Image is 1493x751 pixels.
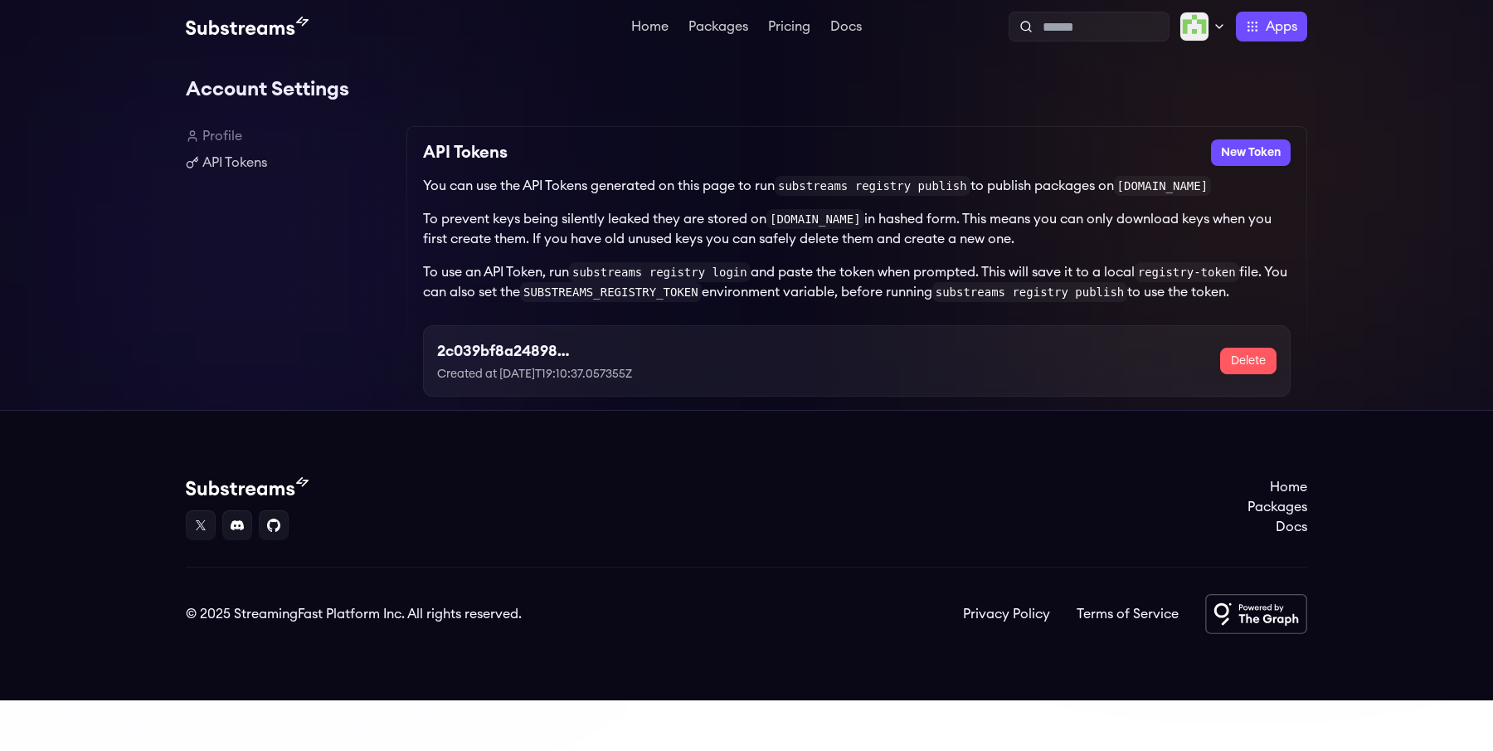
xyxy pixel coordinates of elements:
[186,153,393,173] a: API Tokens
[963,604,1050,624] a: Privacy Policy
[1114,176,1212,196] code: [DOMAIN_NAME]
[628,20,672,37] a: Home
[186,477,309,497] img: Substream's logo
[932,282,1128,302] code: substreams registry publish
[1247,477,1307,497] a: Home
[766,209,864,229] code: [DOMAIN_NAME]
[520,282,702,302] code: SUBSTREAMS_REGISTRY_TOKEN
[685,20,751,37] a: Packages
[1077,604,1179,624] a: Terms of Service
[437,366,704,383] p: Created at [DATE]T19:10:37.057355Z
[1247,497,1307,517] a: Packages
[437,339,571,363] h3: 2c039bf8a248982113863da5a0fa7d21
[1205,594,1307,634] img: Powered by The Graph
[186,126,393,146] a: Profile
[423,139,508,166] h2: API Tokens
[423,176,1291,196] p: You can use the API Tokens generated on this page to run to publish packages on
[186,73,1307,106] h1: Account Settings
[569,262,751,282] code: substreams registry login
[827,20,865,37] a: Docs
[1179,12,1209,41] img: Profile
[775,176,970,196] code: substreams registry publish
[1211,139,1291,166] button: New Token
[186,17,309,37] img: Substream's logo
[423,209,1291,249] p: To prevent keys being silently leaked they are stored on in hashed form. This means you can only ...
[1220,348,1277,374] button: Delete
[1247,517,1307,537] a: Docs
[186,604,522,624] div: © 2025 StreamingFast Platform Inc. All rights reserved.
[765,20,814,37] a: Pricing
[1135,262,1239,282] code: registry-token
[423,262,1291,302] p: To use an API Token, run and paste the token when prompted. This will save it to a local file. Yo...
[1266,17,1297,37] span: Apps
